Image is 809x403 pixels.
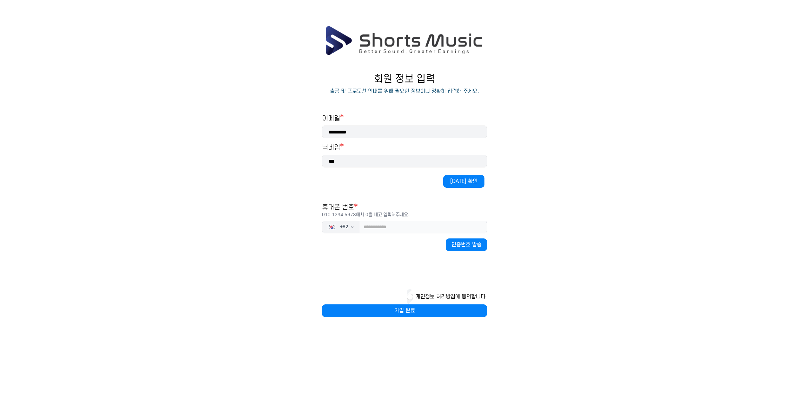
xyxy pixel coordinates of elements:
h1: 휴대폰 번호 [322,203,487,218]
button: 개인정보 처리방침에 동의합니다. [416,293,487,301]
h1: 닉네임 [322,143,340,152]
img: ShortsMusic [325,25,484,56]
p: 010 1234 5678에서 0을 빼고 입력해주세요. [322,212,487,218]
button: 인증번호 발송 [446,238,487,251]
h1: 이메일 [322,114,487,123]
p: 회원 정보 입력 [322,74,487,85]
span: + 82 [340,224,348,230]
button: 가입 완료 [322,304,487,317]
button: [DATE] 확인 [443,175,484,188]
p: 출금 및 프로모션 안내를 위해 필요한 정보이니 정확히 입력해 주세요. [330,88,479,95]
